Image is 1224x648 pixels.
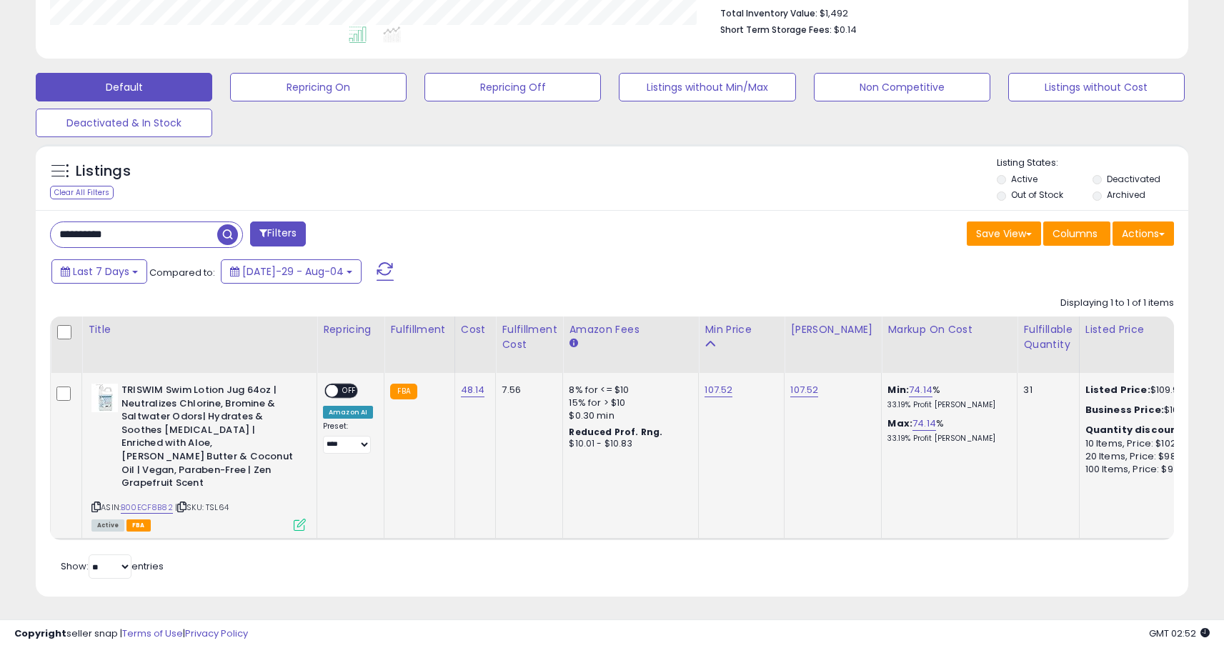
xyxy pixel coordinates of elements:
[221,259,362,284] button: [DATE]-29 - Aug-04
[230,73,407,101] button: Repricing On
[76,161,131,181] h5: Listings
[997,156,1188,170] p: Listing States:
[1085,450,1204,463] div: 20 Items, Price: $98.96
[1085,404,1204,417] div: $109.95
[887,383,909,397] b: Min:
[175,502,229,513] span: | SKU: TSL64
[1043,221,1110,246] button: Columns
[36,109,212,137] button: Deactivated & In Stock
[36,73,212,101] button: Default
[1085,424,1204,437] div: :
[502,384,552,397] div: 7.56
[323,422,373,454] div: Preset:
[338,385,361,397] span: OFF
[569,337,577,350] small: Amazon Fees.
[424,73,601,101] button: Repricing Off
[1060,296,1174,310] div: Displaying 1 to 1 of 1 items
[126,519,151,532] span: FBA
[14,627,66,640] strong: Copyright
[323,406,373,419] div: Amazon AI
[14,627,248,641] div: seller snap | |
[91,384,118,412] img: 41R5QvUmBSL._SL40_.jpg
[720,7,817,19] b: Total Inventory Value:
[1085,383,1150,397] b: Listed Price:
[887,400,1006,410] p: 33.19% Profit [PERSON_NAME]
[887,417,912,430] b: Max:
[619,73,795,101] button: Listings without Min/Max
[461,322,490,337] div: Cost
[1107,173,1160,185] label: Deactivated
[569,322,692,337] div: Amazon Fees
[1085,403,1164,417] b: Business Price:
[250,221,306,246] button: Filters
[912,417,936,431] a: 74.14
[569,426,662,438] b: Reduced Prof. Rng.
[1053,226,1098,241] span: Columns
[909,383,932,397] a: 74.14
[569,438,687,450] div: $10.01 - $10.83
[720,24,832,36] b: Short Term Storage Fees:
[569,384,687,397] div: 8% for <= $10
[887,322,1011,337] div: Markup on Cost
[122,627,183,640] a: Terms of Use
[887,417,1006,444] div: %
[61,559,164,573] span: Show: entries
[705,383,732,397] a: 107.52
[1113,221,1174,246] button: Actions
[121,502,173,514] a: B00ECF8B82
[720,4,1163,21] li: $1,492
[121,384,295,494] b: TRISWIM Swim Lotion Jug 64oz | Neutralizes Chlorine, Bromine & Saltwater Odors| Hydrates & Soothe...
[91,519,124,532] span: All listings currently available for purchase on Amazon
[967,221,1041,246] button: Save View
[1107,189,1145,201] label: Archived
[1085,423,1188,437] b: Quantity discounts
[242,264,344,279] span: [DATE]-29 - Aug-04
[91,384,306,529] div: ASIN:
[88,322,311,337] div: Title
[1011,189,1063,201] label: Out of Stock
[1008,73,1185,101] button: Listings without Cost
[569,397,687,409] div: 15% for > $10
[390,322,448,337] div: Fulfillment
[461,383,485,397] a: 48.14
[1085,437,1204,450] div: 10 Items, Price: $102.26
[50,186,114,199] div: Clear All Filters
[1085,384,1204,397] div: $109.95
[502,322,557,352] div: Fulfillment Cost
[73,264,129,279] span: Last 7 Days
[1085,322,1209,337] div: Listed Price
[882,316,1017,373] th: The percentage added to the cost of goods (COGS) that forms the calculator for Min & Max prices.
[834,23,857,36] span: $0.14
[1085,463,1204,476] div: 100 Items, Price: $93.46
[185,627,248,640] a: Privacy Policy
[1023,322,1073,352] div: Fulfillable Quantity
[1011,173,1038,185] label: Active
[790,322,875,337] div: [PERSON_NAME]
[569,409,687,422] div: $0.30 min
[149,266,215,279] span: Compared to:
[51,259,147,284] button: Last 7 Days
[814,73,990,101] button: Non Competitive
[887,384,1006,410] div: %
[790,383,818,397] a: 107.52
[323,322,378,337] div: Repricing
[705,322,778,337] div: Min Price
[1149,627,1210,640] span: 2025-08-12 02:52 GMT
[887,434,1006,444] p: 33.19% Profit [PERSON_NAME]
[1023,384,1068,397] div: 31
[390,384,417,399] small: FBA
